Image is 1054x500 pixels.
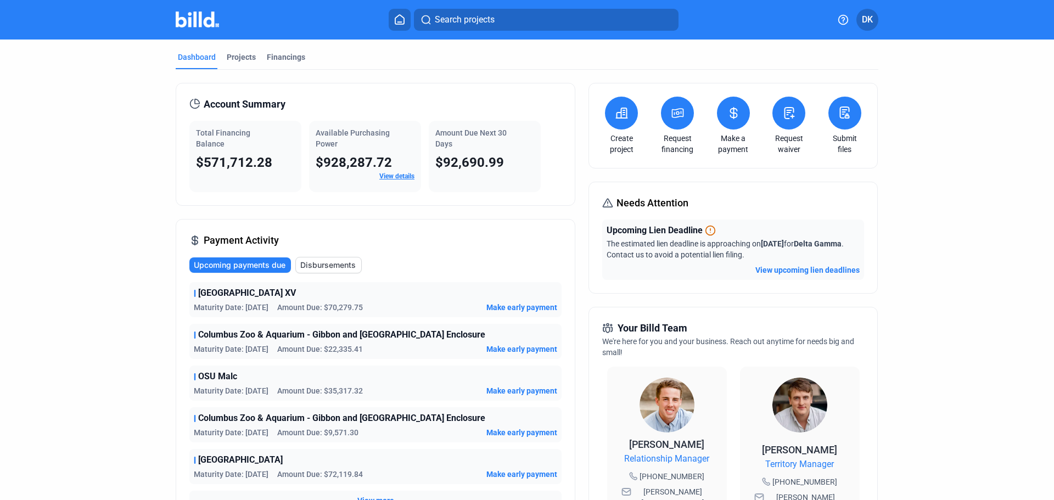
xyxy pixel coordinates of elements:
button: Make early payment [486,385,557,396]
span: Available Purchasing Power [316,128,390,148]
span: Upcoming payments due [194,260,285,271]
span: Maturity Date: [DATE] [194,302,268,313]
span: Disbursements [300,260,356,271]
button: Make early payment [486,302,557,313]
a: View details [379,172,414,180]
span: Amount Due: $70,279.75 [277,302,363,313]
a: Submit files [826,133,864,155]
button: Upcoming payments due [189,257,291,273]
span: Amount Due: $22,335.41 [277,344,363,355]
img: Relationship Manager [640,378,694,432]
span: [GEOGRAPHIC_DATA] [198,453,283,467]
span: Amount Due Next 30 Days [435,128,507,148]
span: [DATE] [761,239,784,248]
span: [GEOGRAPHIC_DATA] XV [198,286,296,300]
span: The estimated lien deadline is approaching on for . Contact us to avoid a potential lien filing. [607,239,844,259]
span: $571,712.28 [196,155,272,170]
a: Request financing [658,133,697,155]
span: Amount Due: $9,571.30 [277,427,358,438]
a: Request waiver [770,133,808,155]
div: Projects [227,52,256,63]
span: [PERSON_NAME] [629,439,704,450]
img: Billd Company Logo [176,12,219,27]
button: Search projects [414,9,679,31]
span: Search projects [435,13,495,26]
span: Columbus Zoo & Aquarium - Gibbon and [GEOGRAPHIC_DATA] Enclosure [198,412,485,425]
button: Make early payment [486,427,557,438]
span: Territory Manager [765,458,834,471]
span: Needs Attention [616,195,688,211]
img: Territory Manager [772,378,827,432]
span: Delta Gamma [794,239,842,248]
span: Upcoming Lien Deadline [607,224,703,237]
span: Payment Activity [204,233,279,248]
span: Maturity Date: [DATE] [194,344,268,355]
button: DK [856,9,878,31]
span: Your Billd Team [618,321,687,336]
span: Amount Due: $72,119.84 [277,469,363,480]
span: Columbus Zoo & Aquarium - Gibbon and [GEOGRAPHIC_DATA] Enclosure [198,328,485,341]
span: $928,287.72 [316,155,392,170]
button: Make early payment [486,469,557,480]
span: Relationship Manager [624,452,709,465]
span: [PERSON_NAME] [762,444,837,456]
span: Maturity Date: [DATE] [194,385,268,396]
span: Amount Due: $35,317.32 [277,385,363,396]
button: View upcoming lien deadlines [755,265,860,276]
a: Make a payment [714,133,753,155]
span: DK [862,13,873,26]
span: $92,690.99 [435,155,504,170]
span: Total Financing Balance [196,128,250,148]
div: Dashboard [178,52,216,63]
span: We're here for you and your business. Reach out anytime for needs big and small! [602,337,854,357]
span: Maturity Date: [DATE] [194,469,268,480]
button: Make early payment [486,344,557,355]
span: Account Summary [204,97,285,112]
button: Disbursements [295,257,362,273]
span: [PHONE_NUMBER] [640,471,704,482]
span: [PHONE_NUMBER] [772,476,837,487]
span: OSU Malc [198,370,237,383]
a: Create project [602,133,641,155]
span: Maturity Date: [DATE] [194,427,268,438]
div: Financings [267,52,305,63]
